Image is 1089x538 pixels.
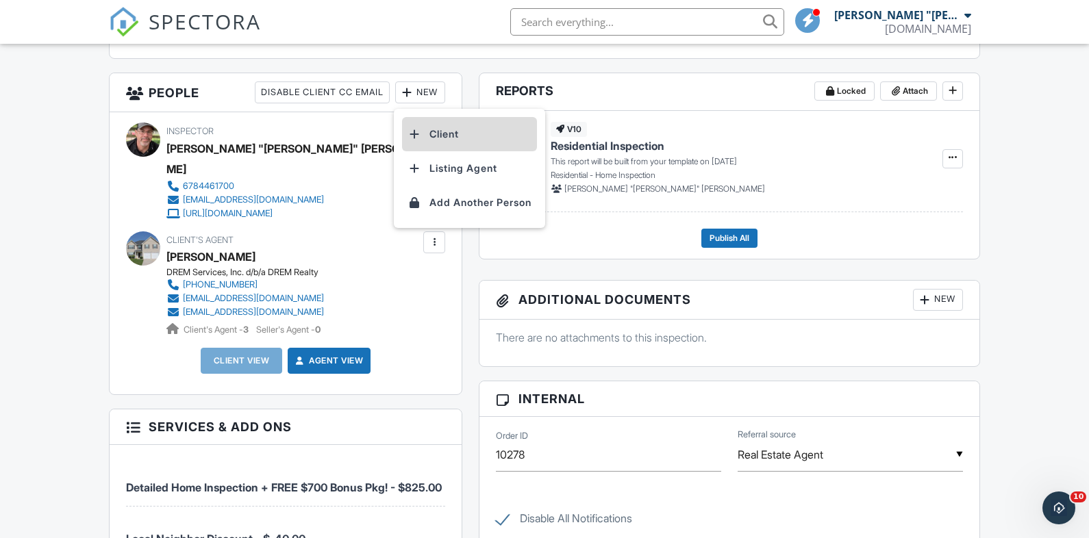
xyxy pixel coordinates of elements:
span: Inspector [166,126,214,136]
div: [PERSON_NAME] "[PERSON_NAME]" [PERSON_NAME] [166,138,431,179]
div: [EMAIL_ADDRESS][DOMAIN_NAME] [183,307,324,318]
div: [PHONE_NUMBER] [183,279,258,290]
strong: 0 [315,324,321,335]
h3: People [110,73,462,112]
div: 6784461700 [183,181,234,192]
h3: Services & Add ons [110,409,462,445]
a: [PERSON_NAME] [166,246,255,267]
img: The Best Home Inspection Software - Spectora [109,7,139,37]
p: There are no attachments to this inspection. [496,330,963,345]
h3: Additional Documents [479,281,979,320]
a: [EMAIL_ADDRESS][DOMAIN_NAME] [166,292,324,305]
span: Client's Agent - [184,324,251,335]
label: Disable All Notifications [496,512,632,529]
div: Disable Client CC Email [255,81,390,103]
label: Order ID [496,430,528,442]
a: Agent View [292,354,363,368]
a: SPECTORA [109,18,261,47]
div: [PERSON_NAME] "[PERSON_NAME]" [PERSON_NAME] [834,8,961,22]
div: [EMAIL_ADDRESS][DOMAIN_NAME] [183,293,324,304]
div: New [913,289,963,311]
li: Service: Detailed Home Inspection + FREE $700 Bonus Pkg! [126,455,445,507]
input: Search everything... [510,8,784,36]
div: GeorgiaHomePros.com [885,22,971,36]
div: New [395,81,445,103]
a: [EMAIL_ADDRESS][DOMAIN_NAME] [166,305,324,319]
a: [PHONE_NUMBER] [166,278,324,292]
span: Client's Agent [166,235,234,245]
a: [URL][DOMAIN_NAME] [166,207,420,220]
span: SPECTORA [149,7,261,36]
iframe: Intercom live chat [1042,491,1075,524]
span: 10 [1071,491,1086,502]
label: Referral source [738,428,796,441]
span: Detailed Home Inspection + FREE $700 Bonus Pkg! - $825.00 [126,481,442,494]
a: 6784461700 [166,179,420,193]
div: [EMAIL_ADDRESS][DOMAIN_NAME] [183,194,324,205]
strong: 3 [243,324,249,335]
h3: Internal [479,381,979,417]
div: [URL][DOMAIN_NAME] [183,208,273,219]
span: Seller's Agent - [256,324,321,335]
a: [EMAIL_ADDRESS][DOMAIN_NAME] [166,193,420,207]
div: DREM Services, Inc. d/b/a DREM Realty [166,267,335,278]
